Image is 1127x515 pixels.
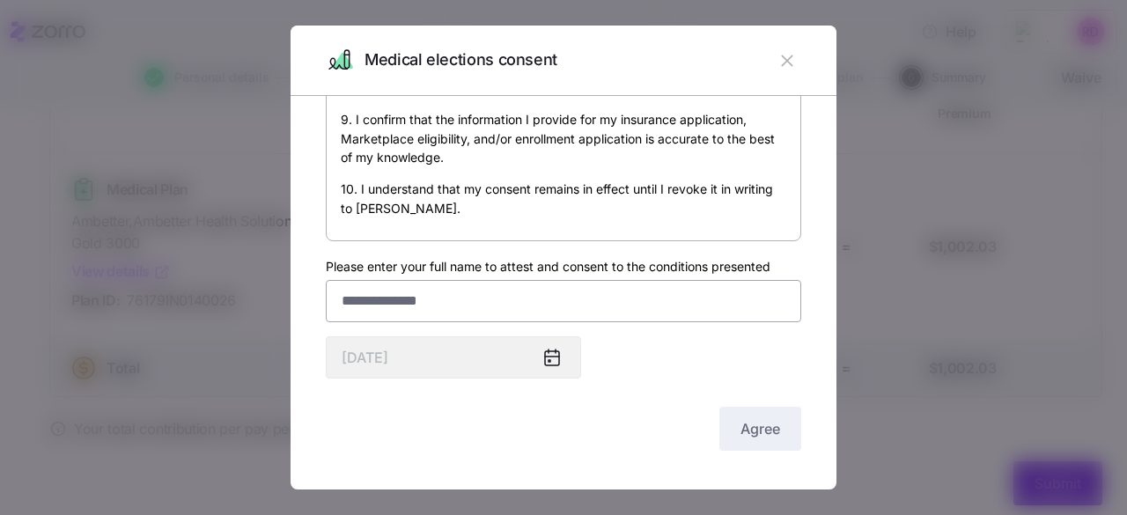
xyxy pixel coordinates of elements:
label: Please enter your full name to attest and consent to the conditions presented [326,257,770,276]
span: Agree [740,418,780,439]
p: 10. I understand that my consent remains in effect until I revoke it in writing to [PERSON_NAME]. [341,180,786,217]
input: MM/DD/YYYY [326,336,581,379]
button: Agree [719,407,801,451]
span: Medical elections consent [365,48,557,73]
p: 9. I confirm that the information I provide for my insurance application, Marketplace eligibility... [341,110,786,167]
